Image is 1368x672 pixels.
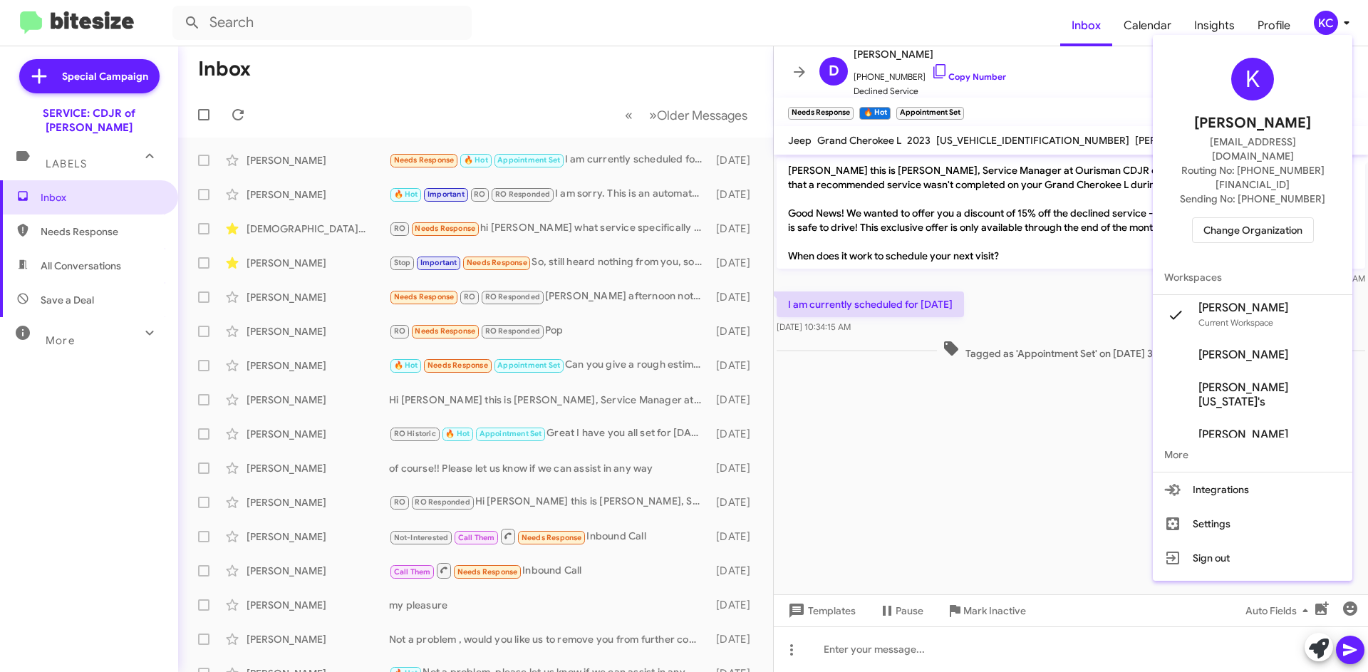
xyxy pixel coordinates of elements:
span: Workspaces [1153,260,1352,294]
span: [PERSON_NAME] [1198,428,1288,442]
button: Integrations [1153,472,1352,507]
span: Change Organization [1203,218,1302,242]
button: Change Organization [1192,217,1314,243]
div: K [1231,58,1274,100]
span: [PERSON_NAME] [1198,348,1288,362]
span: Current Workspace [1198,317,1273,328]
button: Sign out [1153,541,1352,575]
span: More [1153,438,1352,472]
span: [EMAIL_ADDRESS][DOMAIN_NAME] [1170,135,1335,163]
span: Sending No: [PHONE_NUMBER] [1180,192,1325,206]
span: [PERSON_NAME] [1198,301,1288,315]
button: Settings [1153,507,1352,541]
span: Routing No: [PHONE_NUMBER][FINANCIAL_ID] [1170,163,1335,192]
span: [PERSON_NAME][US_STATE]'s [1198,381,1341,409]
span: [PERSON_NAME] [1194,112,1311,135]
